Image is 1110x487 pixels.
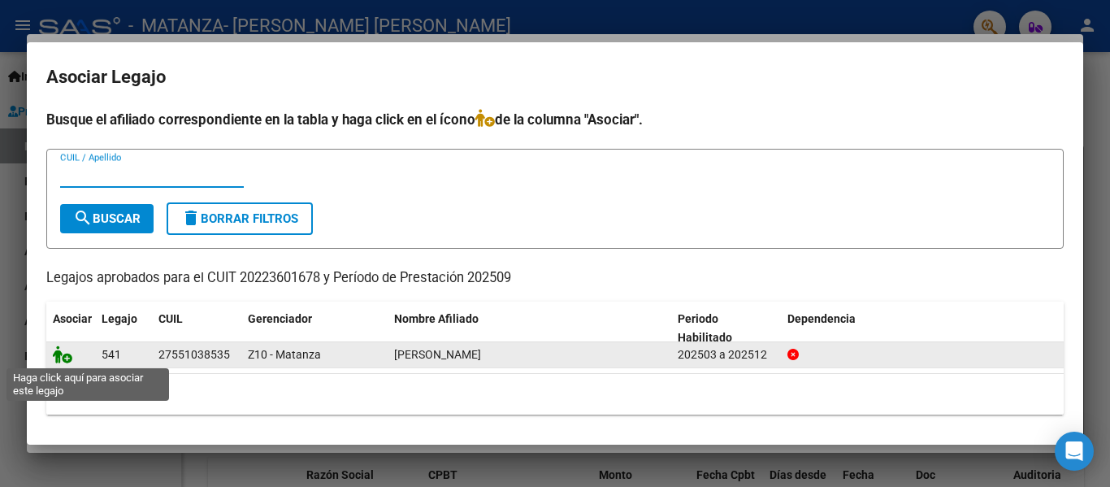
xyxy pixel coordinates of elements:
datatable-header-cell: Periodo Habilitado [671,302,781,355]
datatable-header-cell: Legajo [95,302,152,355]
span: Buscar [73,211,141,226]
datatable-header-cell: CUIL [152,302,241,355]
datatable-header-cell: Asociar [46,302,95,355]
span: Nombre Afiliado [394,312,479,325]
div: 27551038535 [158,346,230,364]
h4: Busque el afiliado correspondiente en la tabla y haga click en el ícono de la columna "Asociar". [46,109,1064,130]
span: 541 [102,348,121,361]
div: Open Intercom Messenger [1055,432,1094,471]
button: Borrar Filtros [167,202,313,235]
p: Legajos aprobados para el CUIT 20223601678 y Período de Prestación 202509 [46,268,1064,289]
span: Gerenciador [248,312,312,325]
span: Dependencia [787,312,856,325]
h2: Asociar Legajo [46,62,1064,93]
datatable-header-cell: Dependencia [781,302,1064,355]
datatable-header-cell: Nombre Afiliado [388,302,671,355]
span: BORGETTO ROMERO ISABELLA MIA [394,348,481,361]
mat-icon: search [73,208,93,228]
button: Buscar [60,204,154,233]
mat-icon: delete [181,208,201,228]
datatable-header-cell: Gerenciador [241,302,388,355]
span: CUIL [158,312,183,325]
span: Borrar Filtros [181,211,298,226]
span: Legajo [102,312,137,325]
span: Asociar [53,312,92,325]
span: Z10 - Matanza [248,348,321,361]
div: 1 registros [46,374,1064,415]
span: Periodo Habilitado [678,312,732,344]
div: 202503 a 202512 [678,346,774,364]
